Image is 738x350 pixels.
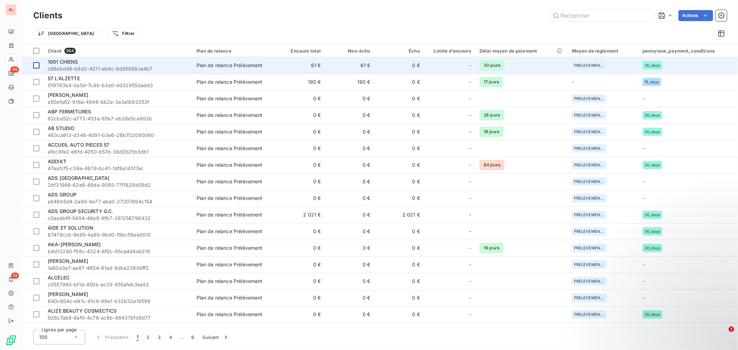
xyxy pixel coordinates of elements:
[48,59,78,65] span: 1001 CHIENS
[375,223,424,240] td: 0 €
[480,48,564,54] div: Délai moyen de paiement
[469,294,471,301] span: -
[714,326,731,343] iframe: Intercom live chat
[143,330,154,344] button: 2
[678,10,713,21] button: Actions
[469,178,471,185] span: -
[48,182,188,188] span: 2bf31666-62e6-48da-9085-77f1829d08d2
[469,112,471,119] span: -
[325,190,374,206] td: 0 €
[469,278,471,285] span: -
[375,173,424,190] td: 0 €
[10,66,19,73] span: 45
[469,261,471,268] span: -
[197,311,263,318] div: Plan de relance Prélèvement
[325,256,374,273] td: 0 €
[275,323,325,339] td: 0 €
[64,48,76,54] span: 564
[197,48,272,54] div: Plan de relance
[197,162,263,168] div: Plan de relance Prélèvement
[197,228,263,235] div: Plan de relance Prélèvement
[550,10,654,21] input: Rechercher
[574,279,604,283] span: PRELEVEMENTS
[197,128,263,135] div: Plan de relance Prélèvement
[48,215,188,222] span: c0aaeb9f-5404-46e9-9fb7-261256796432
[600,283,738,331] iframe: Intercom notifications message
[643,48,734,54] div: pennylane_payment_conditions
[574,262,604,267] span: PRELEVEMENTS
[48,275,70,280] span: ALCELEC
[574,213,604,217] span: PRELEVEMENTS
[48,82,188,89] span: 019763b4-0a5d-7c4b-b2e0-dd32955dadd3
[197,95,263,102] div: Plan de relance Prélèvement
[469,162,471,168] span: -
[643,178,645,184] span: -
[48,115,188,122] span: 82cba52c-a773-453a-85b7-eb26e5ca902b
[325,57,374,74] td: 61 €
[275,289,325,306] td: 0 €
[165,330,176,344] button: 4
[325,107,374,123] td: 0 €
[48,158,66,164] span: ADDIKT
[197,79,263,85] div: Plan de relance Prélèvement
[48,125,74,131] span: AB STUDIO
[480,160,504,170] span: 84 jours
[574,296,604,300] span: PRELEVEMENTS
[48,92,88,98] span: [PERSON_NAME]
[375,256,424,273] td: 0 €
[275,273,325,289] td: 0 €
[469,145,471,152] span: -
[645,80,659,84] span: 15_days
[197,245,263,251] div: Plan de relance Prélèvement
[574,163,604,167] span: PRELEVEMENTS
[48,198,188,205] span: a846b5d4-2a60-4e77-aba0-27307694c154
[197,195,263,202] div: Plan de relance Prélèvement
[645,229,660,233] span: 30_days
[574,63,604,67] span: PRELEVEMENTS
[574,179,604,184] span: PRELEVEMENTS
[48,75,80,81] span: 57 L'ALZETTE
[48,208,113,214] span: ADS GROUP SECURITY G.C.
[645,246,660,250] span: 30_days
[379,48,420,54] div: Échu
[275,256,325,273] td: 0 €
[325,223,374,240] td: 0 €
[187,330,198,344] button: 6
[375,157,424,173] td: 0 €
[469,95,471,102] span: -
[574,246,604,250] span: PRELEVEMENTS
[375,323,424,339] td: 0 €
[375,289,424,306] td: 0 €
[280,48,321,54] div: Encours total
[325,173,374,190] td: 0 €
[325,289,374,306] td: 0 €
[33,9,62,22] h3: Clients
[48,48,62,54] span: Client
[325,240,374,256] td: 0 €
[574,146,604,150] span: PRELEVEMENTS
[325,273,374,289] td: 0 €
[480,60,504,71] span: 30 jours
[275,74,325,90] td: 180 €
[275,123,325,140] td: 0 €
[643,261,645,267] span: -
[33,28,99,39] button: [GEOGRAPHIC_DATA]
[325,123,374,140] td: 0 €
[275,57,325,74] td: 61 €
[643,145,645,151] span: -
[275,306,325,323] td: 0 €
[197,261,263,268] div: Plan de relance Prélèvement
[6,4,17,15] div: AL
[375,306,424,323] td: 0 €
[325,90,374,107] td: 0 €
[574,113,604,117] span: PRELEVEMENTS
[572,48,634,54] div: Moyen de règlement
[574,229,604,233] span: PRELEVEMENTS
[375,90,424,107] td: 0 €
[643,195,645,201] span: -
[480,110,504,120] span: 28 jours
[48,142,109,148] span: ACCUEIL AUTO PIECES 57
[645,213,660,217] span: 30_days
[48,225,93,231] span: AIDE ET SOLUTION
[197,211,263,218] div: Plan de relance Prélèvement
